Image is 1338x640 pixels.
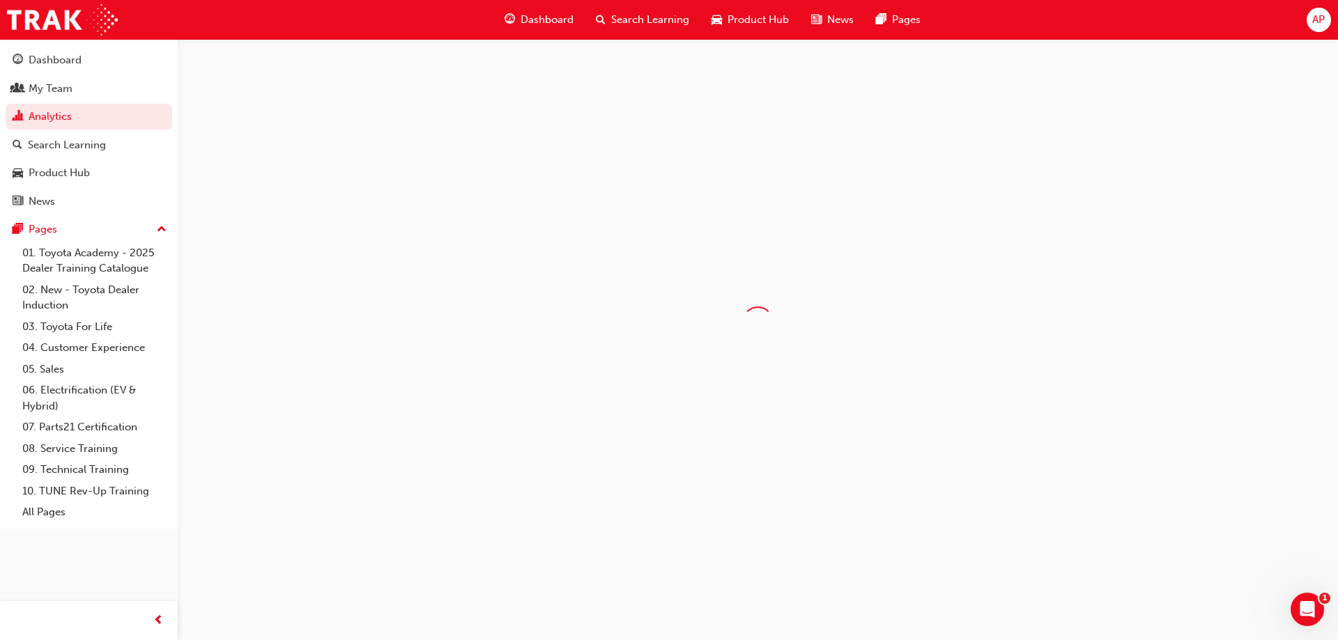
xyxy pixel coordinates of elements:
span: news-icon [13,196,23,208]
span: people-icon [13,83,23,95]
a: guage-iconDashboard [493,6,585,34]
a: 02. New - Toyota Dealer Induction [17,279,172,316]
a: 04. Customer Experience [17,337,172,359]
span: search-icon [13,139,22,152]
img: Trak [7,4,118,36]
button: AP [1307,8,1331,32]
div: Pages [29,221,57,237]
a: 01. Toyota Academy - 2025 Dealer Training Catalogue [17,242,172,279]
a: Analytics [6,104,172,130]
a: car-iconProduct Hub [700,6,800,34]
span: news-icon [811,11,822,29]
span: 1 [1319,593,1330,604]
span: pages-icon [876,11,886,29]
a: News [6,189,172,214]
span: prev-icon [153,612,164,630]
a: All Pages [17,501,172,523]
span: car-icon [13,167,23,180]
span: AP [1312,12,1325,28]
a: 06. Electrification (EV & Hybrid) [17,380,172,416]
div: News [29,194,55,210]
a: Product Hub [6,160,172,186]
a: 08. Service Training [17,438,172,460]
a: 09. Technical Training [17,459,172,481]
a: Search Learning [6,132,172,158]
a: 10. TUNE Rev-Up Training [17,481,172,502]
div: Dashboard [29,52,82,68]
a: 03. Toyota For Life [17,316,172,338]
a: My Team [6,76,172,102]
span: guage-icon [505,11,515,29]
a: 07. Parts21 Certification [17,416,172,438]
a: search-iconSearch Learning [585,6,700,34]
span: search-icon [596,11,606,29]
button: DashboardMy TeamAnalyticsSearch LearningProduct HubNews [6,45,172,217]
span: car-icon [712,11,722,29]
a: news-iconNews [800,6,865,34]
span: chart-icon [13,111,23,123]
span: guage-icon [13,54,23,67]
span: up-icon [157,221,167,239]
div: My Team [29,81,72,97]
a: 05. Sales [17,359,172,380]
span: pages-icon [13,224,23,236]
span: News [827,12,854,28]
div: Product Hub [29,165,90,181]
span: Product Hub [728,12,789,28]
a: Dashboard [6,47,172,73]
span: Pages [892,12,921,28]
span: Search Learning [611,12,689,28]
iframe: Intercom live chat [1291,593,1324,626]
button: Pages [6,217,172,242]
span: Dashboard [521,12,574,28]
a: pages-iconPages [865,6,932,34]
div: Search Learning [28,137,106,153]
